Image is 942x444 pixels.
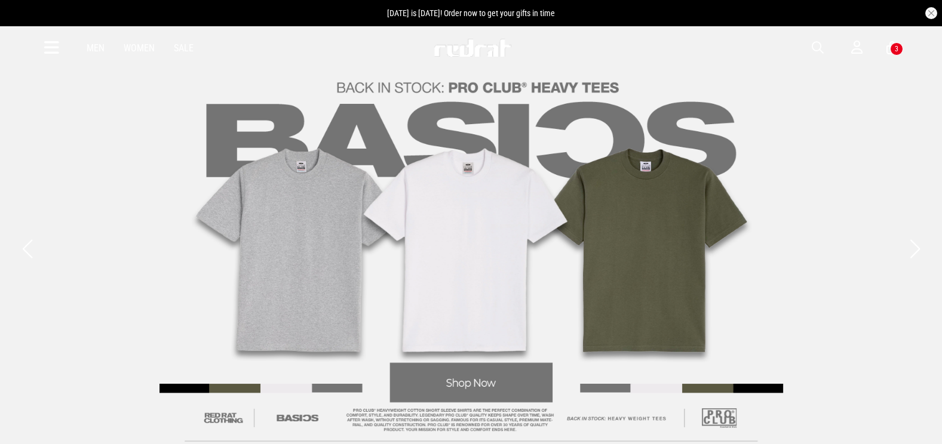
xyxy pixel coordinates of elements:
[433,39,512,57] img: Redrat logo
[124,42,155,54] a: Women
[886,42,898,54] a: 3
[895,45,898,53] div: 3
[174,42,194,54] a: Sale
[87,42,105,54] a: Men
[10,5,45,41] button: Open LiveChat chat widget
[387,8,555,18] span: [DATE] is [DATE]! Order now to get your gifts in time
[907,236,923,262] button: Next slide
[19,236,35,262] button: Previous slide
